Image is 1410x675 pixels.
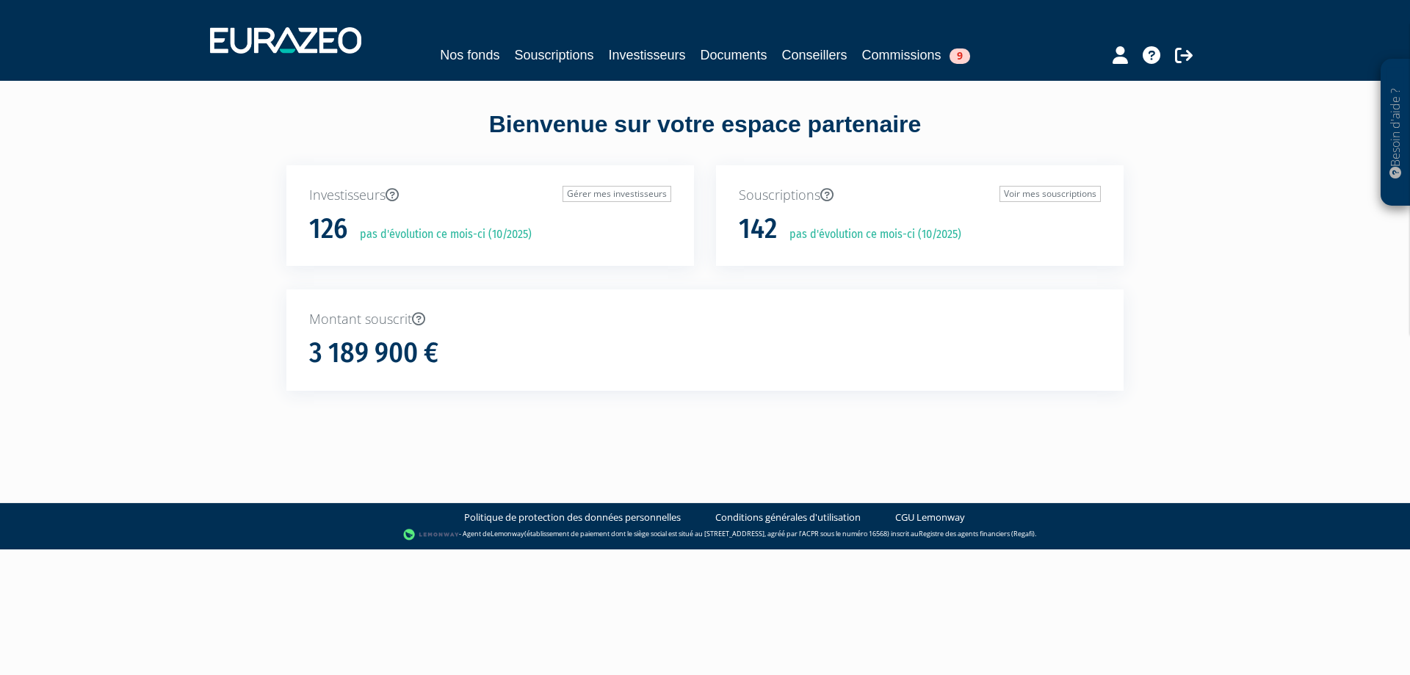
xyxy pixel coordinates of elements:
[350,226,532,243] p: pas d'évolution ce mois-ci (10/2025)
[275,108,1135,165] div: Bienvenue sur votre espace partenaire
[1387,67,1404,199] p: Besoin d'aide ?
[782,45,847,65] a: Conseillers
[309,338,438,369] h1: 3 189 900 €
[15,527,1395,542] div: - Agent de (établissement de paiement dont le siège social est situé au [STREET_ADDRESS], agréé p...
[608,45,685,65] a: Investisseurs
[919,529,1035,538] a: Registre des agents financiers (Regafi)
[403,527,460,542] img: logo-lemonway.png
[514,45,593,65] a: Souscriptions
[309,310,1101,329] p: Montant souscrit
[739,214,777,245] h1: 142
[309,186,671,205] p: Investisseurs
[779,226,961,243] p: pas d'évolution ce mois-ci (10/2025)
[309,214,347,245] h1: 126
[491,529,524,538] a: Lemonway
[210,27,361,54] img: 1732889491-logotype_eurazeo_blanc_rvb.png
[862,45,970,65] a: Commissions9
[440,45,499,65] a: Nos fonds
[701,45,767,65] a: Documents
[999,186,1101,202] a: Voir mes souscriptions
[563,186,671,202] a: Gérer mes investisseurs
[739,186,1101,205] p: Souscriptions
[464,510,681,524] a: Politique de protection des données personnelles
[715,510,861,524] a: Conditions générales d'utilisation
[895,510,965,524] a: CGU Lemonway
[950,48,970,64] span: 9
